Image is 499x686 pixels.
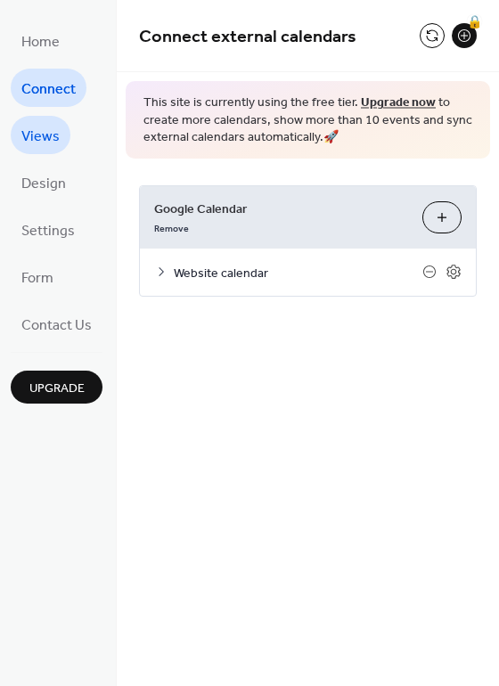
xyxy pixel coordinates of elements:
span: Contact Us [21,312,92,339]
a: Contact Us [11,305,102,343]
span: This site is currently using the free tier. to create more calendars, show more than 10 events an... [143,94,472,147]
a: Upgrade now [361,91,436,115]
span: Design [21,170,66,198]
button: Upgrade [11,371,102,404]
span: Google Calendar [154,200,408,218]
span: Connect external calendars [139,20,356,54]
span: Settings [21,217,75,245]
span: Connect [21,76,76,103]
a: Design [11,163,77,201]
a: Form [11,257,64,296]
span: Upgrade [29,380,85,398]
a: Home [11,21,70,60]
a: Connect [11,69,86,107]
span: Views [21,123,60,151]
span: Remove [154,222,189,234]
a: Settings [11,210,86,249]
span: Form [21,265,53,292]
span: Home [21,29,60,56]
a: Views [11,116,70,154]
span: Website calendar [174,264,422,282]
